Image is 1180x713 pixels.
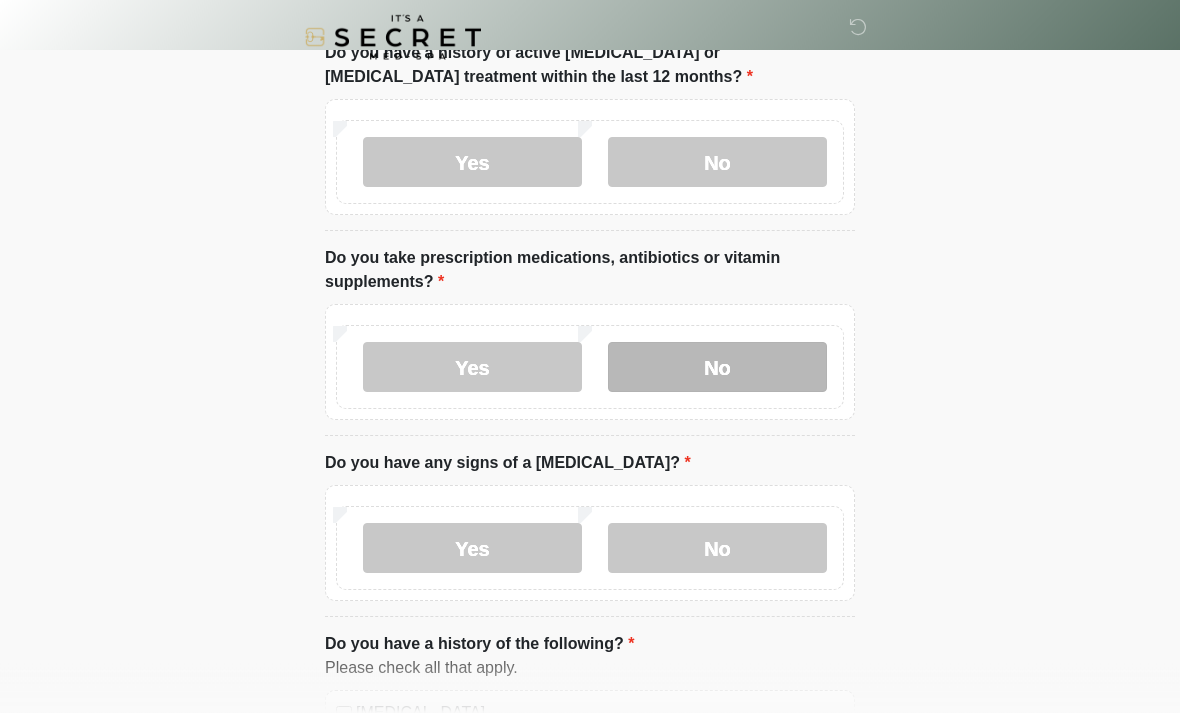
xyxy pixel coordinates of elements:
[608,138,827,188] label: No
[363,343,582,393] label: Yes
[363,138,582,188] label: Yes
[608,343,827,393] label: No
[325,657,855,681] div: Please check all that apply.
[325,247,855,295] label: Do you take prescription medications, antibiotics or vitamin supplements?
[363,524,582,574] label: Yes
[325,633,634,657] label: Do you have a history of the following?
[325,452,691,476] label: Do you have any signs of a [MEDICAL_DATA]?
[305,15,481,60] img: It's A Secret Med Spa Logo
[608,524,827,574] label: No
